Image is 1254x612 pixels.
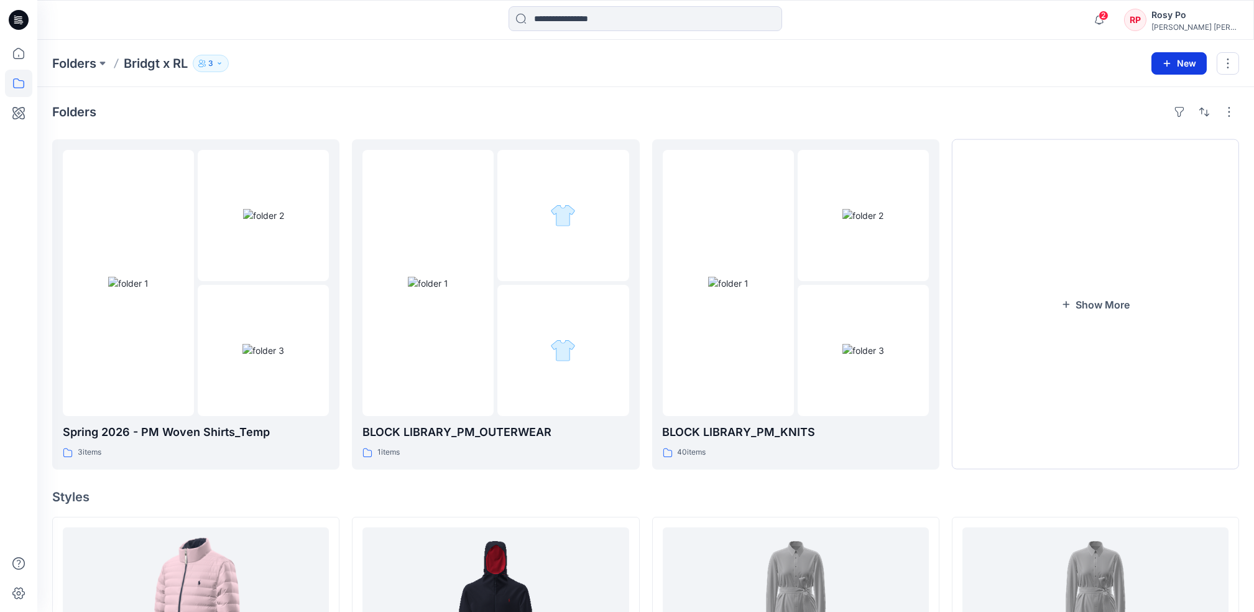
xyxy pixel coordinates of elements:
[708,277,749,290] img: folder 1
[208,57,213,70] p: 3
[52,55,96,72] a: Folders
[52,489,1239,504] h4: Styles
[842,209,883,222] img: folder 2
[663,424,929,441] p: BLOCK LIBRARY_PM_KNITS
[678,446,706,459] p: 40 items
[550,338,576,363] img: folder 3
[1151,7,1238,22] div: Rosy Po
[193,55,229,72] button: 3
[63,424,329,441] p: Spring 2026 - PM Woven Shirts_Temp
[1151,52,1207,75] button: New
[124,55,188,72] p: Bridgt x RL
[952,139,1239,470] button: Show More
[1151,22,1238,32] div: [PERSON_NAME] [PERSON_NAME]
[243,209,284,222] img: folder 2
[377,446,400,459] p: 1 items
[242,344,284,357] img: folder 3
[1124,9,1146,31] div: RP
[550,203,576,228] img: folder 2
[1099,11,1109,21] span: 2
[108,277,149,290] img: folder 1
[652,139,939,470] a: folder 1folder 2folder 3BLOCK LIBRARY_PM_KNITS40items
[52,104,96,119] h4: Folders
[362,424,629,441] p: BLOCK LIBRARY_PM_OUTERWEAR
[408,277,448,290] img: folder 1
[78,446,101,459] p: 3 items
[52,139,339,470] a: folder 1folder 2folder 3Spring 2026 - PM Woven Shirts_Temp3items
[842,344,884,357] img: folder 3
[352,139,639,470] a: folder 1folder 2folder 3BLOCK LIBRARY_PM_OUTERWEAR1items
